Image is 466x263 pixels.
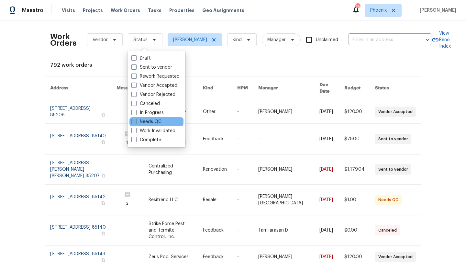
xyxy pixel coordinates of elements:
[50,33,77,46] h2: Work Orders
[417,7,456,14] span: [PERSON_NAME]
[100,200,106,206] button: Copy Address
[232,185,253,215] td: -
[131,119,161,125] label: Needs QC
[198,154,232,185] td: Renovation
[232,215,253,246] td: -
[100,231,106,236] button: Copy Address
[100,173,106,178] button: Copy Address
[93,37,108,43] span: Vendor
[100,257,106,263] button: Copy Address
[316,37,338,43] span: Unclaimed
[45,76,111,100] th: Address
[131,100,160,107] label: Canceled
[233,37,242,43] span: Kind
[100,139,106,145] button: Copy Address
[253,76,314,100] th: Manager
[198,100,232,124] td: Other
[133,37,148,43] span: Status
[148,8,161,13] span: Tasks
[349,35,413,45] input: Enter in an address
[232,100,253,124] td: -
[131,55,151,62] label: Draft
[111,76,143,100] th: Messages
[131,137,161,143] label: Complete
[169,7,194,14] span: Properties
[131,73,180,80] label: Rework Requested
[198,215,232,246] td: Feedback
[253,100,314,124] td: [PERSON_NAME]
[423,35,432,44] button: Open
[131,91,175,98] label: Vendor Rejected
[253,215,314,246] td: Tamilarasan D
[143,215,198,246] td: Strike Force Pest and Termite Control, Inc.
[143,154,198,185] td: Centralized Purchasing
[253,185,314,215] td: [PERSON_NAME][GEOGRAPHIC_DATA]
[83,7,103,14] span: Projects
[232,76,253,100] th: HPM
[314,76,339,100] th: Due Date
[22,7,43,14] span: Maestro
[370,76,421,100] th: Status
[198,76,232,100] th: Kind
[253,124,314,154] td: -
[131,82,177,89] label: Vendor Accepted
[198,185,232,215] td: Resale
[198,124,232,154] td: Feedback
[131,128,175,134] label: Work Invalidated
[370,7,387,14] span: Phoenix
[232,154,253,185] td: -
[202,7,244,14] span: Geo Assignments
[131,109,164,116] label: In Progress
[131,64,172,71] label: Sent to vendor
[173,37,207,43] span: [PERSON_NAME]
[62,7,75,14] span: Visits
[355,4,360,10] div: 18
[143,185,198,215] td: Resitrend LLC
[253,154,314,185] td: [PERSON_NAME]
[50,62,416,68] div: 792 work orders
[267,37,286,43] span: Manager
[431,30,451,50] a: View Reno Index
[111,7,140,14] span: Work Orders
[339,76,370,100] th: Budget
[100,112,106,118] button: Copy Address
[232,124,253,154] td: -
